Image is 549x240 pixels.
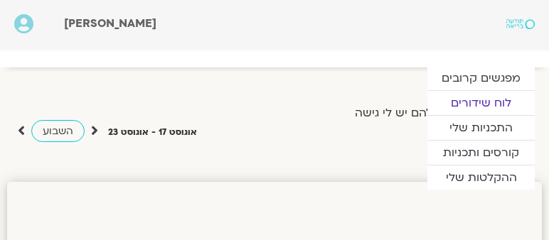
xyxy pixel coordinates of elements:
a: ההקלטות שלי [427,165,535,190]
a: התכניות שלי [427,116,535,140]
span: [PERSON_NAME] [64,16,156,31]
p: אוגוסט 17 - אוגוסט 23 [108,125,197,140]
a: מפגשים קרובים [427,66,535,90]
span: השבוע [43,124,73,138]
label: הצג רק הרצאות להם יש לי גישה [355,107,518,119]
a: השבוע [31,120,85,142]
a: לוח שידורים [427,91,535,115]
a: קורסים ותכניות [427,141,535,165]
